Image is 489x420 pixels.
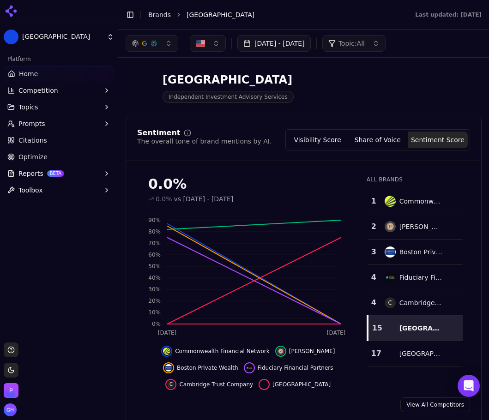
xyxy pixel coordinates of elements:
tspan: 70% [148,240,161,246]
div: Last updated: [DATE] [415,11,482,18]
span: vs [DATE] - [DATE] [174,194,234,204]
img: berkshire [260,381,268,388]
tspan: 40% [148,275,161,281]
span: 0.0% [156,194,172,204]
div: Platform [4,52,114,66]
tspan: 0% [152,321,161,327]
img: Berkshire [126,73,155,102]
span: Independent Investment Advisory Services [163,91,294,103]
tspan: [DATE] [327,330,346,336]
div: Cambridge Trust Company [399,298,443,307]
a: View All Competitors [400,397,470,412]
div: Boston Private Wealth [399,247,443,257]
div: Fiduciary Financial Partners [399,273,443,282]
div: 15 [372,323,375,334]
button: Hide berkshire data [259,379,331,390]
div: 87% [450,192,483,202]
div: Commonwealth Financial Network [399,197,443,206]
span: Prompts [18,119,45,128]
img: boston private wealth [165,364,172,372]
button: Topics [4,100,114,114]
div: 75% [450,269,483,278]
div: 4 [371,297,375,308]
span: [GEOGRAPHIC_DATA] [187,10,254,19]
tspan: [DATE] [158,330,177,336]
button: Toolbox [4,183,114,198]
span: Topic: All [338,39,365,48]
img: commonwealth financial network [385,196,396,207]
tspan: 60% [148,252,161,258]
span: [GEOGRAPHIC_DATA] [272,381,331,388]
span: Citations [18,136,47,145]
div: [PERSON_NAME] [399,222,443,231]
button: Hide commonwealth financial network data [161,346,270,357]
div: 85% [450,243,483,252]
div: 17 [371,348,375,359]
span: Topics [18,102,38,112]
span: C [385,297,396,308]
span: Reports [18,169,43,178]
div: 75% [450,370,483,379]
button: Sentiment Score [408,132,468,148]
span: Competition [18,86,58,95]
img: boston private wealth [385,246,396,258]
button: Open organization switcher [4,383,18,398]
div: 1 [371,196,375,207]
span: BETA [47,170,64,177]
img: fiduciary financial partners [385,272,396,283]
img: fiduciary financial partners [246,364,253,372]
button: Prompts [4,116,114,131]
a: Citations [4,133,114,148]
img: United States [196,39,205,48]
a: Home [4,66,114,81]
div: 0% [450,345,483,354]
div: 0% [450,319,483,329]
img: cutler [277,348,284,355]
button: Share of Voice [348,132,408,148]
div: 75% [450,294,483,303]
div: [GEOGRAPHIC_DATA] [399,349,443,358]
span: Home [19,69,38,78]
button: Open user button [4,403,17,416]
span: [PERSON_NAME] [289,348,335,355]
button: [DATE] - [DATE] [237,35,311,52]
div: 0.0% [148,176,348,192]
span: Boston Private Wealth [177,364,238,372]
button: Visibility Score [288,132,348,148]
button: Hide cambridge trust company data [165,379,253,390]
button: ReportsBETA [4,166,114,181]
span: Toolbox [18,186,43,195]
tspan: 50% [148,263,161,270]
div: The overall tone of brand mentions by AI. [137,137,272,146]
tspan: 30% [148,286,161,293]
img: Grace Hallen [4,403,17,416]
div: 2 [371,221,375,232]
img: commonwealth financial network [163,348,170,355]
span: Optimize [18,152,48,162]
img: berkshire [385,323,396,334]
div: Open Intercom Messenger [458,375,480,397]
tspan: 20% [148,298,161,304]
img: Berkshire [4,30,18,44]
img: berkshire [385,348,396,359]
div: [GEOGRAPHIC_DATA] [399,324,443,333]
span: C [167,381,175,388]
tspan: 90% [148,217,161,223]
a: Optimize [4,150,114,164]
span: Fiduciary Financial Partners [258,364,333,372]
div: All Brands [367,176,463,183]
span: [GEOGRAPHIC_DATA] [22,33,103,41]
img: cutler [385,221,396,232]
div: 4 [371,272,375,283]
img: Perrill [4,383,18,398]
div: [GEOGRAPHIC_DATA] [163,72,294,87]
span: Cambridge Trust Company [179,381,253,388]
button: Hide cutler data [275,346,335,357]
tspan: 80% [148,228,161,235]
button: Hide fiduciary financial partners data [244,362,333,373]
nav: breadcrumb [148,10,397,19]
button: Hide boston private wealth data [163,362,238,373]
tspan: 10% [148,309,161,316]
div: 3 [371,246,375,258]
a: Brands [148,11,171,18]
